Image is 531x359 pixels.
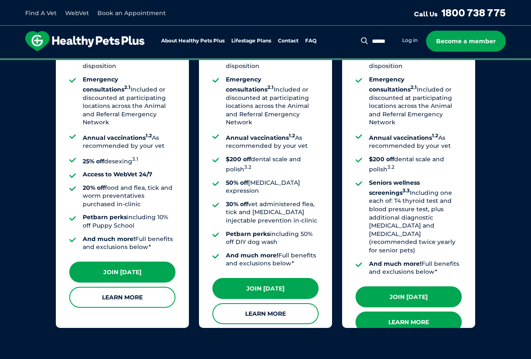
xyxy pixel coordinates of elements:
[369,134,438,142] strong: Annual vaccinations
[83,213,175,230] li: including 10% off Puppy School
[226,230,319,246] li: including 50% off DIY dog wash
[359,37,370,45] button: Search
[124,84,131,90] sup: 2.1
[244,164,251,170] sup: 3.2
[83,235,175,252] li: Full benefits and exclusions below*
[305,38,317,44] a: FAQ
[369,155,462,174] li: dental scale and polish
[132,156,138,162] sup: 3.1
[83,132,175,150] li: As recommended by your vet
[414,10,438,18] span: Call Us
[25,9,57,17] a: Find A Vet
[83,76,175,127] li: Included or discounted at participating locations across the Animal and Referral Emergency Network
[369,179,462,255] li: Including one each of: T4 thyroid test and blood pressure test, plus additional diagnostic [MEDIC...
[356,312,462,333] a: Learn More
[83,76,131,93] strong: Emergency consultations
[97,9,166,17] a: Book an Appointment
[83,184,105,191] strong: 20% off
[414,6,506,19] a: Call Us1800 738 775
[226,155,319,174] li: dental scale and polish
[83,170,152,178] strong: Access to WebVet 24/7
[231,38,271,44] a: Lifestage Plans
[402,37,418,44] a: Log in
[161,38,225,44] a: About Healthy Pets Plus
[403,188,410,194] sup: 3.3
[411,84,417,90] sup: 2.1
[83,155,175,165] li: desexing
[369,179,420,197] strong: Seniors wellness screenings
[226,134,295,142] strong: Annual vaccinations
[387,164,395,170] sup: 3.2
[226,252,319,268] li: Full benefits and exclusions below*
[226,200,319,225] li: vet administered flea, tick and [MEDICAL_DATA] injectable prevention in-clinic
[356,286,462,307] a: Join [DATE]
[369,76,417,93] strong: Emergency consultations
[278,38,298,44] a: Contact
[83,184,175,209] li: food and flea, tick and worm preventatives purchased in-clinic
[212,303,319,324] a: Learn More
[226,132,319,150] li: As recommended by your vet
[226,252,278,259] strong: And much more!
[69,287,175,308] a: Learn More
[83,213,127,221] strong: Petbarn perks
[226,76,274,93] strong: Emergency consultations
[369,132,462,150] li: As recommended by your vet
[65,9,89,17] a: WebVet
[146,133,152,139] sup: 1.2
[289,133,295,139] sup: 1.2
[267,84,274,90] sup: 2.1
[83,134,152,142] strong: Annual vaccinations
[426,31,506,52] a: Become a member
[369,260,421,267] strong: And much more!
[226,179,319,195] li: [MEDICAL_DATA] expression
[25,31,144,51] img: hpp-logo
[369,260,462,276] li: Full benefits and exclusions below*
[369,155,394,163] strong: $200 off
[69,262,175,283] a: Join [DATE]
[369,76,462,127] li: Included or discounted at participating locations across the Animal and Referral Emergency Network
[109,59,422,66] span: Proactive, preventative wellness program designed to keep your pet healthier and happier for longer
[226,155,251,163] strong: $200 off
[212,278,319,299] a: Join [DATE]
[83,235,135,243] strong: And much more!
[226,230,270,238] strong: Petbarn perks
[226,179,248,186] strong: 50% off
[226,200,248,208] strong: 30% off
[83,157,104,165] strong: 25% off
[432,133,438,139] sup: 1.2
[226,76,319,127] li: Included or discounted at participating locations across the Animal and Referral Emergency Network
